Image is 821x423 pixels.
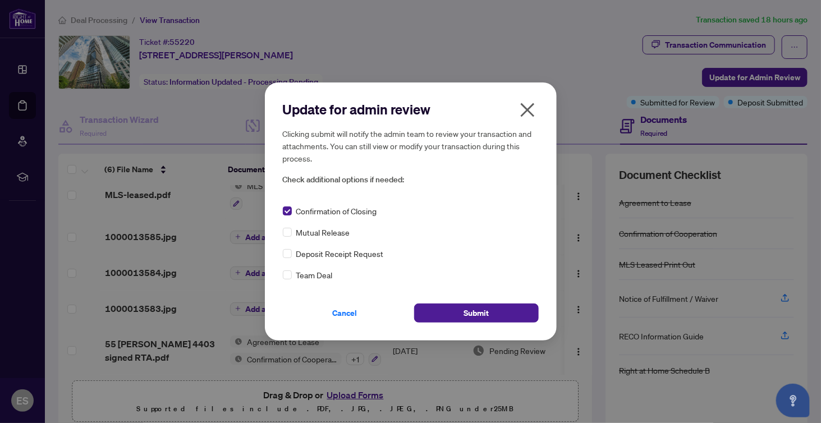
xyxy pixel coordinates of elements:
[283,173,539,186] span: Check additional options if needed:
[283,127,539,164] h5: Clicking submit will notify the admin team to review your transaction and attachments. You can st...
[519,101,536,119] span: close
[296,226,350,238] span: Mutual Release
[296,247,384,260] span: Deposit Receipt Request
[296,269,333,281] span: Team Deal
[333,304,357,322] span: Cancel
[296,205,377,217] span: Confirmation of Closing
[283,100,539,118] h2: Update for admin review
[776,384,810,417] button: Open asap
[414,304,539,323] button: Submit
[283,304,407,323] button: Cancel
[464,304,489,322] span: Submit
